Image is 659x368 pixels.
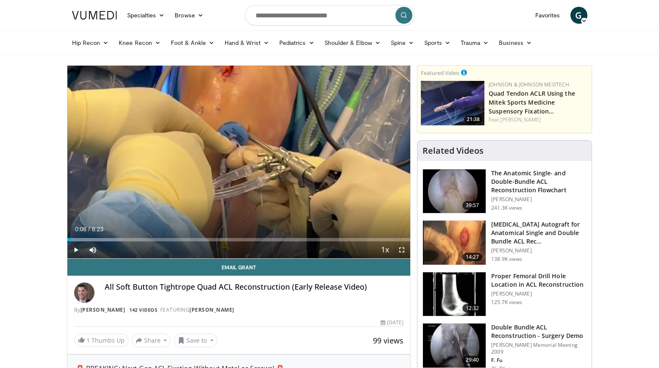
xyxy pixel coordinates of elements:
[491,205,522,211] p: 241.3K views
[166,34,220,51] a: Foot & Ankle
[494,34,537,51] a: Business
[220,34,274,51] a: Hand & Wrist
[127,306,160,313] a: 142 Videos
[67,34,114,51] a: Hip Recon
[423,324,486,368] img: ffu_3.png.150x105_q85_crop-smart_upscale.jpg
[423,220,587,265] a: 14:27 [MEDICAL_DATA] Autograft for Anatomical Single and Double Bundle ACL Rec… [PERSON_NAME] 138...
[72,11,117,19] img: VuMedi Logo
[373,335,403,346] span: 99 views
[393,241,410,258] button: Fullscreen
[491,299,522,306] p: 125.7K views
[67,241,84,258] button: Play
[67,259,411,276] a: Email Grant
[92,226,103,232] span: 8:23
[381,319,403,326] div: [DATE]
[489,89,575,115] a: Quad Tendon ACLR Using the Mitek Sports Medicine Suspensory Fixation…
[423,221,486,265] img: 281064_0003_1.png.150x105_q85_crop-smart_upscale.jpg
[423,146,484,156] h4: Related Videos
[132,334,171,347] button: Share
[86,336,90,344] span: 1
[423,272,587,317] a: 12:32 Proper Femoral Drill Hole Location in ACL Reconstruction [PERSON_NAME] 125.7K views
[570,7,587,24] a: G
[81,306,125,313] a: [PERSON_NAME]
[67,238,411,241] div: Progress Bar
[491,247,587,254] p: [PERSON_NAME]
[421,69,459,77] small: Featured Video
[114,34,166,51] a: Knee Recon
[462,356,483,364] span: 29:40
[105,282,404,292] h4: All Soft Button Tightrope Quad ACL Reconstruction (Early Release Video)
[74,306,404,314] div: By FEATURING
[174,334,217,347] button: Save to
[489,81,569,88] a: Johnson & Johnson MedTech
[462,201,483,210] span: 39:57
[84,241,101,258] button: Mute
[491,323,587,340] h3: Double Bundle ACL Reconstruction - Surgery Demo
[75,226,86,232] span: 0:06
[320,34,386,51] a: Shoulder & Elbow
[245,5,414,25] input: Search topics, interventions
[170,7,209,24] a: Browse
[421,81,484,125] img: b78fd9da-dc16-4fd1-a89d-538d899827f1.150x105_q85_crop-smart_upscale.jpg
[462,304,483,313] span: 12:32
[189,306,234,313] a: [PERSON_NAME]
[376,241,393,258] button: Playback Rate
[501,116,541,123] a: [PERSON_NAME]
[491,272,587,289] h3: Proper Femoral Drill Hole Location in ACL Reconstruction
[491,256,522,263] p: 138.9K views
[464,116,482,123] span: 21:38
[423,169,587,214] a: 39:57 The Anatomic Single- and Double-Bundle ACL Reconstruction Flowchart [PERSON_NAME] 241.3K views
[89,226,90,232] span: /
[491,291,587,297] p: [PERSON_NAME]
[122,7,170,24] a: Specialties
[491,357,587,364] p: F. Fu
[456,34,494,51] a: Trauma
[423,272,486,316] img: Title_01_100001165_3.jpg.150x105_q85_crop-smart_upscale.jpg
[489,116,588,124] div: Feat.
[421,81,484,125] a: 21:38
[491,220,587,246] h3: [MEDICAL_DATA] Autograft for Anatomical Single and Double Bundle ACL Rec…
[74,334,128,347] a: 1 Thumbs Up
[530,7,565,24] a: Favorites
[491,196,587,203] p: [PERSON_NAME]
[462,253,483,261] span: 14:27
[491,342,587,355] p: [PERSON_NAME] Memorial Meeting 2009
[491,169,587,194] h3: The Anatomic Single- and Double-Bundle ACL Reconstruction Flowchart
[274,34,320,51] a: Pediatrics
[386,34,419,51] a: Spine
[74,282,95,303] img: Avatar
[67,66,411,259] video-js: Video Player
[423,169,486,213] img: Fu_0_3.png.150x105_q85_crop-smart_upscale.jpg
[419,34,456,51] a: Sports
